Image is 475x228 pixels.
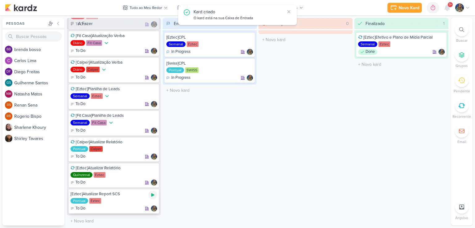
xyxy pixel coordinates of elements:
img: kardz.app [5,4,37,11]
p: To Do [75,74,85,81]
div: Diário [71,67,85,72]
img: Isabella Gutierres [455,3,464,12]
div: Done [358,49,377,55]
div: O kard está na sua Caixa de Entrada [194,15,285,21]
div: Eztec [187,41,199,47]
p: To Do [75,48,85,54]
div: Em Andamento [174,20,203,27]
p: To Do [75,101,85,107]
div: [Eztec]Planilha de Leads [71,86,157,92]
div: Pessoas [5,21,47,26]
input: Buscar Pessoas [5,32,62,41]
div: [Calper]Atualização Verba [71,60,157,65]
p: To Do [75,154,85,160]
div: Rogerio Bispo [5,112,12,120]
p: RS [7,103,11,107]
div: Semanal [71,93,90,99]
div: Responsável: Isabella Gutierres [247,75,253,81]
p: To Do [75,205,85,212]
p: RB [6,115,11,118]
div: Pontual [166,67,184,73]
div: Semanal [71,120,90,125]
div: [Swiss]CPL [166,61,253,66]
div: Fit Casa [86,40,102,46]
div: Ligar relógio [148,191,157,199]
div: R e n a n S e n a [14,102,64,108]
img: Carlos Lima [5,57,12,64]
p: Pendente [454,88,470,94]
p: To Do [75,179,85,186]
div: Responsável: Isabella Gutierres [151,74,157,81]
img: Isabella Gutierres [151,48,157,54]
img: Isabella Gutierres [151,74,157,81]
div: Renan Sena [5,101,12,109]
p: Email [457,139,466,145]
img: Isabella Gutierres [247,75,253,81]
div: Responsável: Isabella Gutierres [151,48,157,54]
div: Quinzenal [71,172,92,178]
div: Responsável: Isabella Gutierres [151,179,157,186]
input: + Novo kard [356,60,447,69]
p: Recorrente [452,114,471,119]
div: Responsável: Isabella Gutierres [151,101,157,107]
div: [Eztec]Efetivo e Plano de Mídia Parcial [358,35,445,40]
div: [Fit Casa]Atualização Verba [71,33,157,39]
div: Pontual [71,198,88,204]
button: Novo Kard [387,3,422,13]
p: In Progress [171,75,190,81]
div: N a t a s h a M a t o s [14,91,64,97]
p: Done [366,49,375,55]
img: Isabella Gutierres [151,154,157,160]
span: 9+ [449,2,452,7]
div: Semanal [358,41,377,47]
div: Pontual [71,146,88,152]
div: [Eztec]Atualizar Report SCS [71,191,157,197]
div: brenda bosso [5,46,12,53]
p: Grupos [456,63,468,69]
div: S h i r l e y T a v a r e s [14,135,64,142]
div: Eztec [379,41,390,47]
input: + Novo kard [164,86,255,95]
img: Isabella Gutierres [151,101,157,107]
div: Prioridade Baixa [104,93,110,99]
div: 10 [150,20,160,27]
div: To Do [71,48,85,54]
p: GS [6,81,11,85]
div: To Do [71,128,85,134]
div: Prioridade Baixa [108,120,114,126]
div: [Calper]Atualizar Relatório [71,139,157,145]
div: Calper [89,146,103,152]
div: Diário [71,40,85,46]
div: SWISS [185,67,199,73]
div: In Progress [166,75,190,81]
div: [Fit Casa]Planilha de Leads [71,113,157,118]
div: Responsável: Isabella Gutierres [439,49,445,55]
div: Responsável: Isabella Gutierres [151,154,157,160]
p: DF [6,70,11,74]
div: Prioridade Baixa [101,66,107,73]
img: Isabella Gutierres [439,49,445,55]
div: Eztec [89,198,101,204]
div: To Do [71,74,85,81]
div: Semanal [166,41,186,47]
div: [Eztec]CPL [166,35,253,40]
p: Arquivo [455,215,468,221]
img: Isabella Gutierres [151,205,157,212]
div: Responsável: Isabella Gutierres [151,205,157,212]
div: Prioridade Baixa [103,40,109,46]
div: Responsável: Isabella Gutierres [247,49,253,55]
p: In Progress [171,49,190,55]
div: To Do [71,179,85,186]
div: S h a r l e n e K h o u r y [14,124,64,131]
div: A Fazer [78,20,93,27]
div: Novo Kard [399,5,419,11]
div: C a r l o s L i m a [14,57,64,64]
div: Responsável: Isabella Gutierres [151,128,157,134]
li: Ctrl + F [451,23,473,43]
img: Sharlene Khoury [5,124,12,131]
div: Fit Casa [91,120,107,125]
img: Isabella Gutierres [151,128,157,134]
div: G u i l h e r m e S a n t o s [14,80,64,86]
div: In Progress [166,49,190,55]
div: 0 [344,20,351,27]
